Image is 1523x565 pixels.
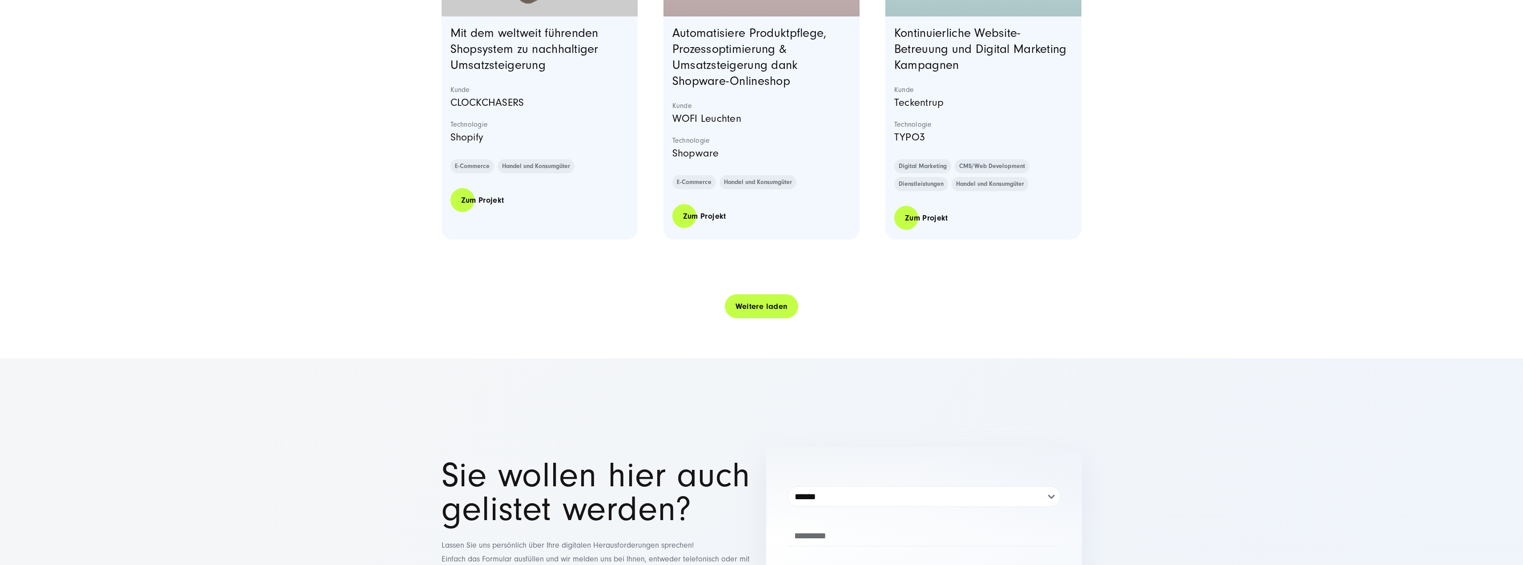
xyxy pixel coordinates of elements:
[952,177,1029,191] a: Handel und Konsumgüter
[719,175,796,189] a: Handel und Konsumgüter
[672,110,851,127] p: WOFI Leuchten
[894,205,959,231] a: Zum Projekt
[672,136,851,145] strong: Technologie
[894,94,1073,111] p: Teckentrup
[450,188,515,213] a: Zum Projekt
[498,159,575,173] a: Handel und Konsumgüter
[894,177,948,191] a: Dienstleistungen
[450,85,629,94] strong: Kunde
[894,26,1067,72] a: Kontinuierliche Website-Betreuung und Digital Marketing Kampagnen
[894,129,1073,146] p: TYPO3
[672,145,851,162] p: Shopware
[450,94,629,111] p: CLOCKCHASERS
[955,159,1029,173] a: CMS/Web Development
[725,294,799,319] a: Weitere laden
[450,26,599,72] a: Mit dem weltweit führenden Shopsystem zu nachhaltiger Umsatzsteigerung
[672,101,851,110] strong: Kunde
[442,459,757,526] h1: Sie wollen hier auch gelistet werden?
[450,120,629,129] strong: Technologie
[894,159,951,173] a: Digital Marketing
[672,175,716,189] a: E-Commerce
[672,26,827,88] a: Automatisiere Produktpflege, Prozessoptimierung & Umsatzsteigerung dank Shopware-Onlineshop
[450,129,629,146] p: Shopify
[894,85,1073,94] strong: Kunde
[450,159,494,173] a: E-Commerce
[894,120,1073,129] strong: Technologie
[672,204,737,229] a: Zum Projekt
